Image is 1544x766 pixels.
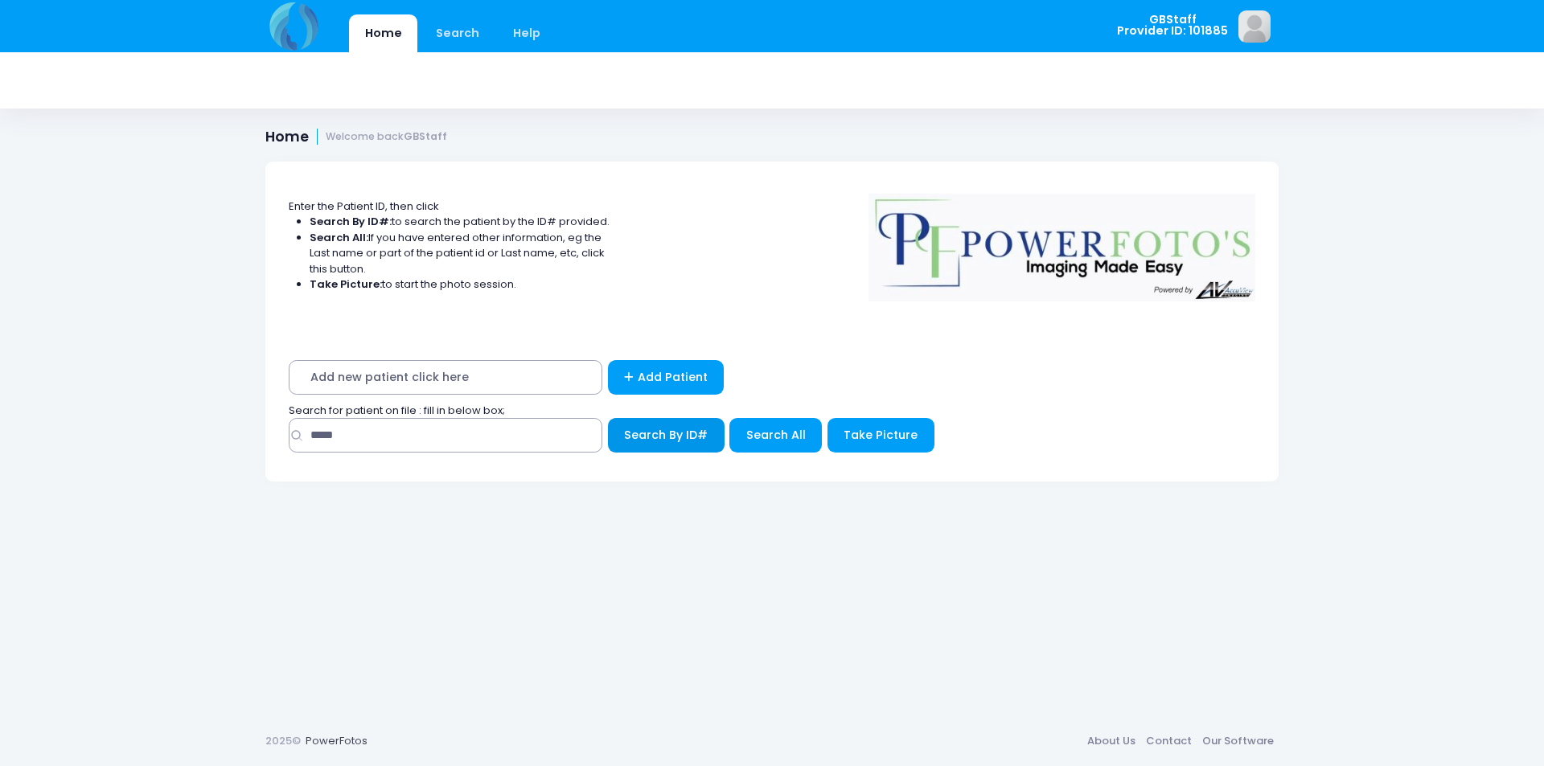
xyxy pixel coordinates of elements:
span: Enter the Patient ID, then click [289,199,439,214]
a: Home [349,14,417,52]
a: Add Patient [608,360,725,395]
button: Take Picture [827,418,934,453]
img: Logo [861,182,1263,301]
strong: Search By ID#: [310,214,392,229]
small: Welcome back [326,131,447,143]
button: Search All [729,418,822,453]
li: to search the patient by the ID# provided. [310,214,610,230]
strong: GBStaff [404,129,447,143]
strong: Take Picture: [310,276,382,292]
span: Take Picture [844,427,918,443]
button: Search By ID# [608,418,725,453]
span: Search By ID# [624,427,708,443]
li: to start the photo session. [310,276,610,293]
a: Contact [1140,727,1197,756]
img: image [1238,10,1271,43]
a: About Us [1082,727,1140,756]
span: Search for patient on file : fill in below box; [289,403,505,418]
a: Our Software [1197,727,1279,756]
a: Help [498,14,556,52]
span: GBStaff Provider ID: 101885 [1117,14,1228,37]
span: Add new patient click here [289,360,602,395]
a: Search [420,14,495,52]
a: PowerFotos [306,733,368,748]
span: Search All [746,427,806,443]
h1: Home [265,129,447,145]
span: 2025© [265,733,301,748]
strong: Search All: [310,230,368,245]
li: If you have entered other information, eg the Last name or part of the patient id or Last name, e... [310,230,610,277]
